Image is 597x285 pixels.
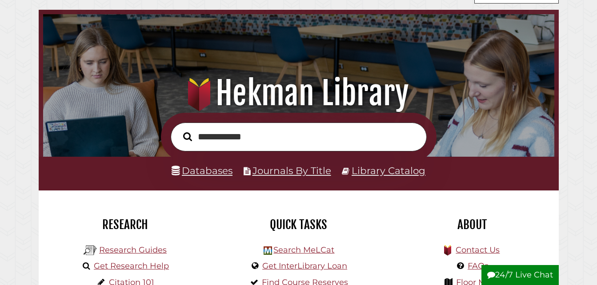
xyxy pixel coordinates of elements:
[99,245,167,255] a: Research Guides
[468,261,489,271] a: FAQs
[392,217,552,232] h2: About
[252,165,331,176] a: Journals By Title
[262,261,347,271] a: Get InterLibrary Loan
[183,132,192,141] i: Search
[456,245,500,255] a: Contact Us
[219,217,379,232] h2: Quick Tasks
[352,165,425,176] a: Library Catalog
[179,130,196,143] button: Search
[84,244,97,257] img: Hekman Library Logo
[45,217,205,232] h2: Research
[172,165,232,176] a: Databases
[94,261,169,271] a: Get Research Help
[273,245,334,255] a: Search MeLCat
[52,74,545,113] h1: Hekman Library
[264,246,272,255] img: Hekman Library Logo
